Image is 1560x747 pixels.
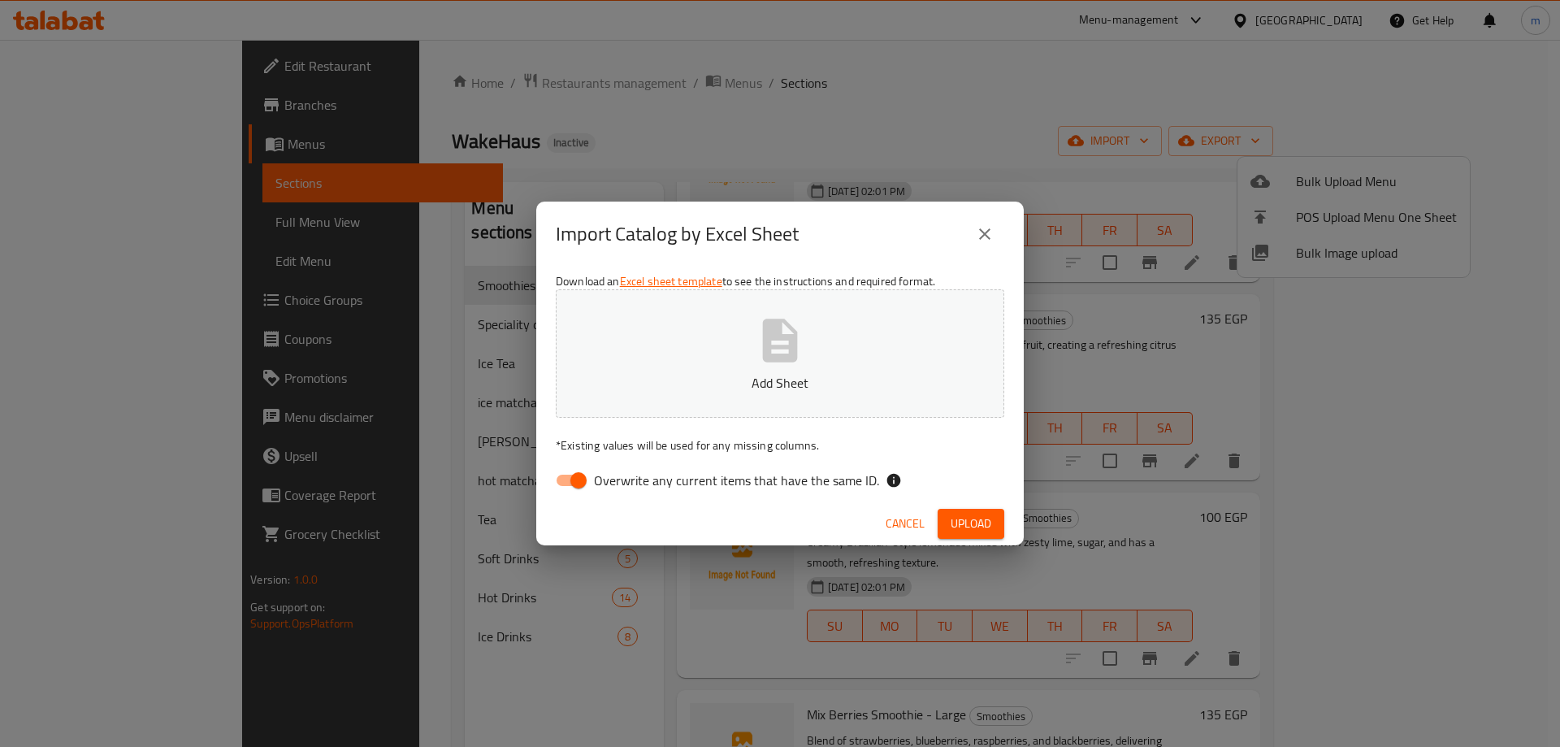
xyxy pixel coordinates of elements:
button: close [965,215,1004,254]
h2: Import Catalog by Excel Sheet [556,221,799,247]
div: Download an to see the instructions and required format. [536,267,1024,502]
button: Cancel [879,509,931,539]
svg: If the overwrite option isn't selected, then the items that match an existing ID will be ignored ... [886,472,902,489]
span: Cancel [886,514,925,534]
p: Add Sheet [581,373,979,393]
span: Overwrite any current items that have the same ID. [594,471,879,490]
p: Existing values will be used for any missing columns. [556,437,1004,454]
button: Add Sheet [556,289,1004,418]
span: Upload [951,514,991,534]
a: Excel sheet template [620,271,722,292]
button: Upload [938,509,1004,539]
